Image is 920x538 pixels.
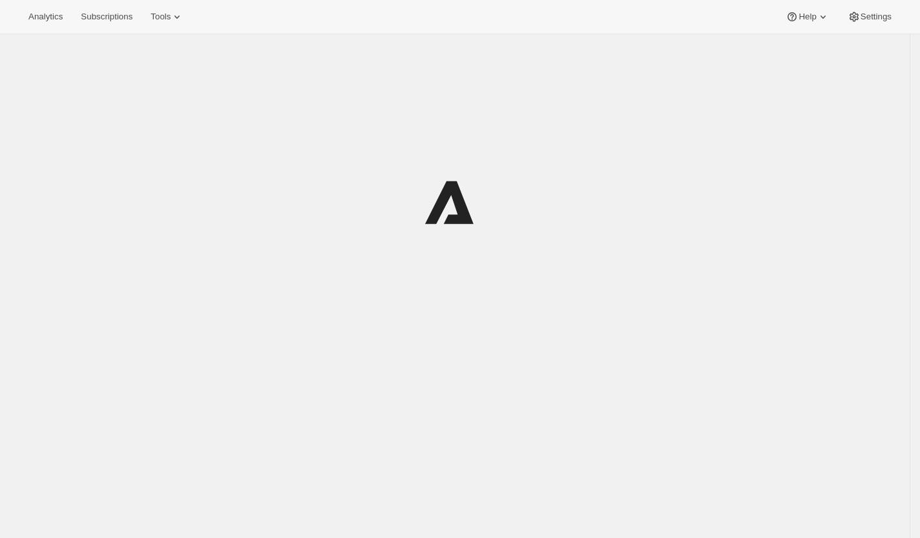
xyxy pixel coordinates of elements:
button: Help [778,8,837,26]
span: Subscriptions [81,12,132,22]
button: Settings [840,8,899,26]
span: Analytics [28,12,63,22]
span: Help [799,12,816,22]
span: Settings [861,12,892,22]
button: Tools [143,8,191,26]
button: Analytics [21,8,70,26]
span: Tools [151,12,171,22]
button: Subscriptions [73,8,140,26]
